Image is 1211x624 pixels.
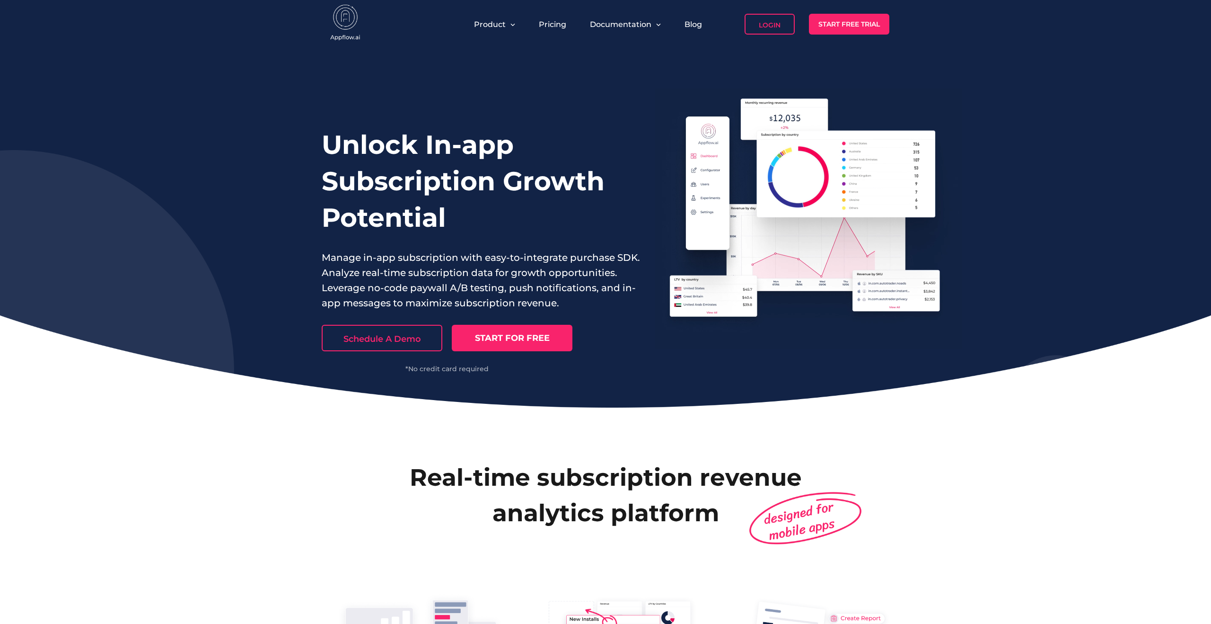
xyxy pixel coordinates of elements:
[745,14,795,35] a: Login
[590,20,661,29] button: Documentation
[336,460,875,531] h2: Real-time subscription revenue analytics platform
[452,325,572,351] a: START FOR FREE
[809,14,889,35] a: Start Free Trial
[322,250,641,311] p: Manage in-app subscription with easy-to-integrate purchase SDK. Analyze real-time subscription da...
[322,365,572,372] div: *No credit card required
[322,325,442,351] a: Schedule A Demo
[684,20,702,29] a: Blog
[474,20,506,29] span: Product
[322,126,641,236] h1: Unlock In-app Subscription Growth Potential
[744,485,866,551] img: design-for-mobile-apps
[539,20,566,29] a: Pricing
[474,20,515,29] button: Product
[322,5,369,43] img: appflow.ai-logo
[590,20,651,29] span: Documentation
